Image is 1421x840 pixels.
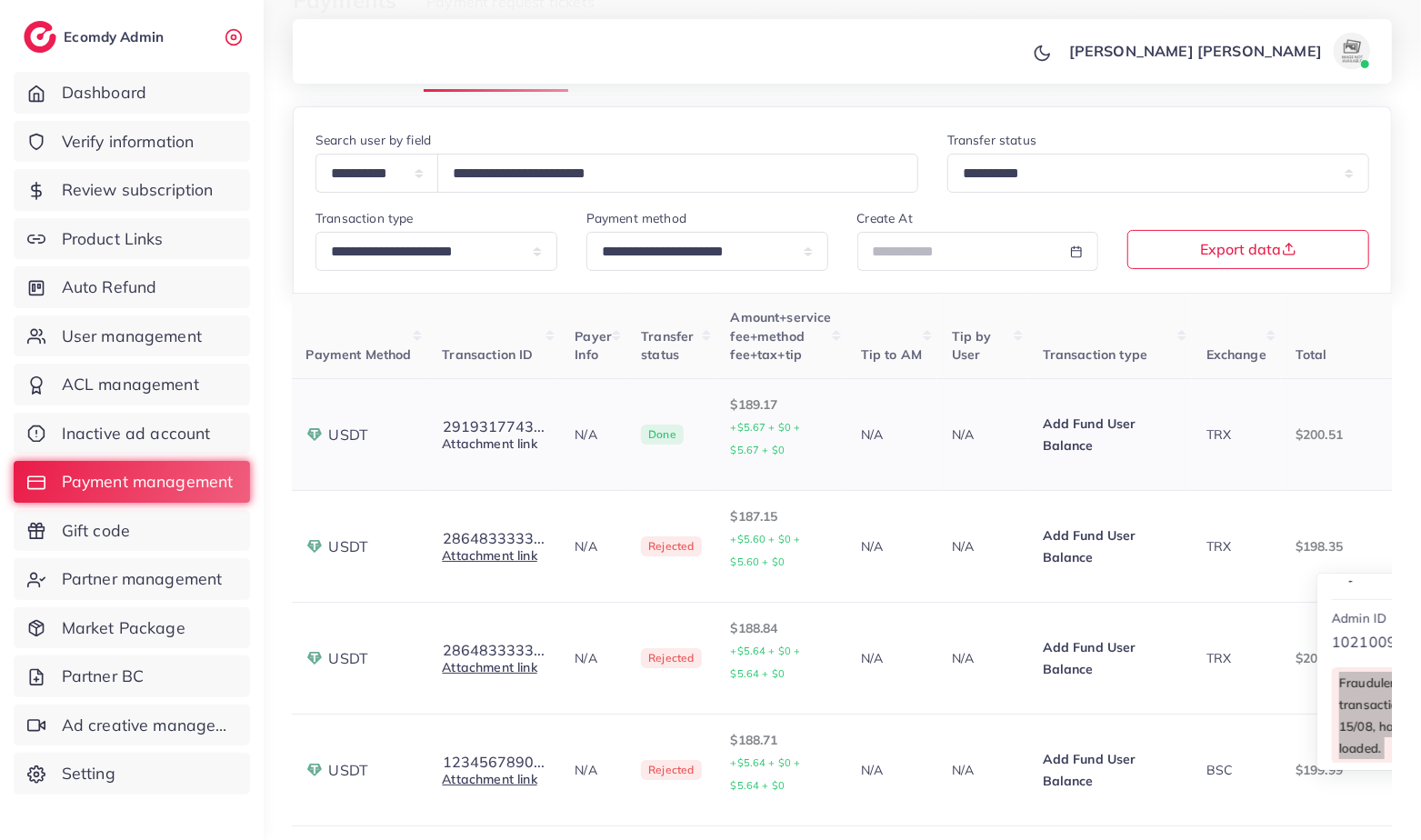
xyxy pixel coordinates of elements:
p: N/A [952,424,1014,445]
div: TRX [1206,425,1266,444]
a: Attachment link [442,771,536,787]
p: N/A [575,759,612,781]
span: Tip by User [952,328,992,363]
img: logo [24,21,56,53]
span: Market Package [62,616,185,640]
small: +$5.64 + $0 + $5.64 + $0 [731,756,801,792]
span: Auto Refund [62,275,157,299]
button: 1234567890... [442,754,545,770]
span: USDT [328,536,368,557]
a: Inactive ad account [14,413,250,455]
p: Add Fund User Balance [1043,636,1177,680]
a: Payment management [14,461,250,503]
small: +$5.60 + $0 + $5.60 + $0 [731,533,801,568]
a: logoEcomdy Admin [24,21,168,53]
a: Attachment link [442,659,536,675]
p: $189.17 [731,394,832,461]
a: Review subscription [14,169,250,211]
button: 2864833333... [442,530,545,546]
span: Partner BC [62,665,145,688]
label: Transfer status [947,131,1036,149]
a: Setting [14,753,250,795]
span: ACL management [62,373,199,396]
p: N/A [952,647,1014,669]
p: [PERSON_NAME] [PERSON_NAME] [1069,40,1322,62]
p: Add Fund User Balance [1043,413,1177,456]
span: Ad creative management [62,714,236,737]
a: ACL management [14,364,250,405]
span: User management [62,325,202,348]
small: +$5.64 + $0 + $5.64 + $0 [731,645,801,680]
span: Tip to AM [861,346,922,363]
a: Product Links [14,218,250,260]
a: User management [14,315,250,357]
span: Amount+service fee+method fee+tax+tip [731,309,832,363]
img: payment [305,425,324,444]
span: Setting [62,762,115,785]
img: payment [305,761,324,779]
span: Rejected [641,648,701,668]
p: Add Fund User Balance [1043,525,1177,568]
p: N/A [861,424,923,445]
span: Total [1296,346,1327,363]
span: Rejected [641,760,701,780]
p: N/A [952,535,1014,557]
span: Payment management [62,470,234,494]
img: payment [305,537,324,555]
div: TRX [1206,537,1266,555]
a: Verify information [14,121,250,163]
p: Add Fund User Balance [1043,748,1177,792]
span: Transaction type [1043,346,1148,363]
span: Inactive ad account [62,422,211,445]
span: Export data [1201,242,1296,256]
label: Payment method [586,209,686,227]
span: Payment Method [305,346,411,363]
button: 2864833333... [442,642,545,658]
span: Product Links [62,227,164,251]
span: Dashboard [62,81,146,105]
p: N/A [861,535,923,557]
p: N/A [575,647,612,669]
p: $188.84 [731,617,832,685]
label: Transaction type [315,209,414,227]
a: Ad creative management [14,705,250,746]
small: +$5.67 + $0 + $5.67 + $0 [731,421,801,456]
a: Market Package [14,607,250,649]
span: USDT [328,648,368,669]
div: BSC [1206,761,1266,779]
label: Create At [857,209,913,227]
p: N/A [861,759,923,781]
span: Verify information [62,130,195,154]
span: Transaction ID [442,346,533,363]
span: USDT [328,760,368,781]
span: Gift code [62,519,130,543]
span: Transfer status [641,328,694,363]
div: TRX [1206,649,1266,667]
span: Partner management [62,567,223,591]
span: Payer Info [575,328,612,363]
a: Attachment link [442,435,536,452]
span: Done [641,425,684,445]
span: Rejected [641,536,701,556]
span: Exchange [1206,346,1266,363]
a: Attachment link [442,547,536,564]
label: Search user by field [315,131,431,149]
a: Partner BC [14,655,250,697]
a: Auto Refund [14,266,250,308]
p: N/A [952,759,1014,781]
label: Admin ID [1332,609,1386,627]
a: [PERSON_NAME] [PERSON_NAME]avatar [1059,33,1377,69]
a: Dashboard [14,72,250,114]
button: Export data [1127,230,1369,269]
p: $188.71 [731,729,832,796]
button: 2919317743... [442,418,545,435]
img: avatar [1334,33,1370,69]
p: N/A [861,647,923,669]
a: Gift code [14,510,250,552]
h2: Ecomdy Admin [64,28,168,45]
p: N/A [575,535,612,557]
img: payment [305,649,324,667]
span: USDT [328,425,368,445]
p: N/A [575,424,612,445]
span: Review subscription [62,178,214,202]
